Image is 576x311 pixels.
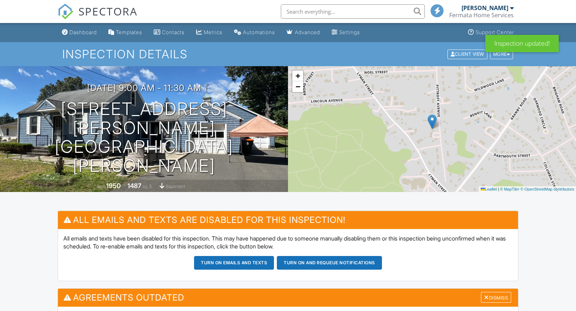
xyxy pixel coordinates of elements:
[59,26,100,39] a: Dashboard
[292,81,303,92] a: Zoom out
[194,256,274,270] button: Turn on emails and texts
[462,4,508,12] div: [PERSON_NAME]
[449,12,514,19] div: Fermata Home Services
[69,29,97,35] div: Dashboard
[465,26,517,39] a: Support Center
[105,26,145,39] a: Templates
[485,35,559,52] div: Inspection updated!
[162,29,185,35] div: Contacts
[447,49,487,59] div: Client View
[481,292,511,303] div: Dismiss
[193,26,225,39] a: Metrics
[62,48,514,60] h1: Inspection Details
[231,26,278,39] a: Automations (Basic)
[329,26,363,39] a: Settings
[281,4,425,19] input: Search everything...
[63,234,513,251] p: All emails and texts have been disabled for this inspection. This may have happened due to someon...
[166,184,185,189] span: basement
[151,26,188,39] a: Contacts
[97,184,105,189] span: Built
[106,182,121,189] div: 1950
[12,100,276,175] h1: [STREET_ADDRESS][PERSON_NAME] [GEOGRAPHIC_DATA][PERSON_NAME]
[447,51,489,56] a: Client View
[58,289,518,306] h3: Agreements Outdated
[116,29,142,35] div: Templates
[481,187,497,191] a: Leaflet
[277,256,382,270] button: Turn on and Requeue Notifications
[500,187,519,191] a: © MapTiler
[58,211,518,229] h3: All emails and texts are disabled for this inspection!
[58,10,138,25] a: SPECTORA
[243,29,275,35] div: Automations
[295,29,320,35] div: Advanced
[292,70,303,81] a: Zoom in
[58,4,73,19] img: The Best Home Inspection Software - Spectora
[476,29,514,35] div: Support Center
[498,187,499,191] span: |
[127,182,141,189] div: 1487
[296,82,300,91] span: −
[87,83,201,93] h3: [DATE] 9:00 am - 11:30 am
[521,187,574,191] a: © OpenStreetMap contributors
[490,49,513,59] div: More
[78,4,138,19] span: SPECTORA
[204,29,222,35] div: Metrics
[428,114,437,129] img: Marker
[143,184,153,189] span: sq. ft.
[296,71,300,80] span: +
[339,29,360,35] div: Settings
[284,26,323,39] a: Advanced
